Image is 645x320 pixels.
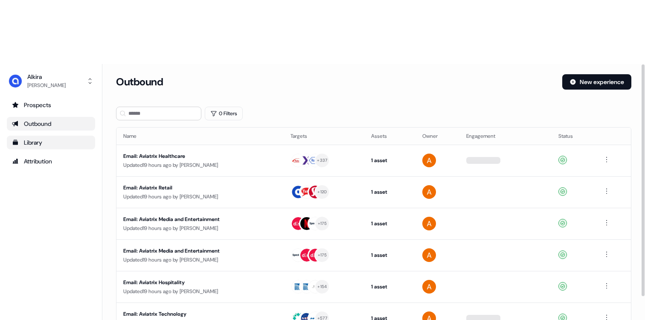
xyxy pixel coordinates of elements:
[123,215,277,224] div: Email: Aviatrix Media and Entertainment
[284,128,364,145] th: Targets
[7,117,95,131] a: Go to outbound experience
[123,310,277,318] div: Email: Aviatrix Technology
[123,256,277,264] div: Updated 19 hours ago by [PERSON_NAME]
[12,157,90,166] div: Attribution
[422,154,436,167] img: Apoorva
[123,278,277,287] div: Email: Aviatrix Hospitality
[318,220,327,227] div: + 175
[422,248,436,262] img: Apoorva
[12,138,90,147] div: Library
[422,280,436,294] img: Apoorva
[123,224,277,233] div: Updated 19 hours ago by [PERSON_NAME]
[422,217,436,230] img: Apoorva
[415,128,459,145] th: Owner
[7,136,95,149] a: Go to templates
[12,101,90,109] div: Prospects
[552,128,594,145] th: Status
[371,282,409,291] div: 1 asset
[562,74,631,90] button: New experience
[371,156,409,165] div: 1 asset
[205,107,243,120] button: 0 Filters
[123,247,277,255] div: Email: Aviatrix Media and Entertainment
[116,76,163,88] h3: Outbound
[27,73,66,81] div: Alkira
[317,283,327,291] div: + 154
[27,81,66,90] div: [PERSON_NAME]
[116,128,284,145] th: Name
[318,251,327,259] div: + 175
[123,152,277,160] div: Email: Aviatrix Healthcare
[123,192,277,201] div: Updated 19 hours ago by [PERSON_NAME]
[123,161,277,169] div: Updated 19 hours ago by [PERSON_NAME]
[371,219,409,228] div: 1 asset
[371,251,409,259] div: 1 asset
[123,287,277,296] div: Updated 19 hours ago by [PERSON_NAME]
[7,71,95,91] button: Alkira[PERSON_NAME]
[459,128,552,145] th: Engagement
[12,119,90,128] div: Outbound
[317,188,327,196] div: + 120
[7,98,95,112] a: Go to prospects
[371,188,409,196] div: 1 asset
[422,185,436,199] img: Apoorva
[317,157,327,164] div: + 337
[123,183,277,192] div: Email: Aviatrix Retail
[364,128,415,145] th: Assets
[7,154,95,168] a: Go to attribution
